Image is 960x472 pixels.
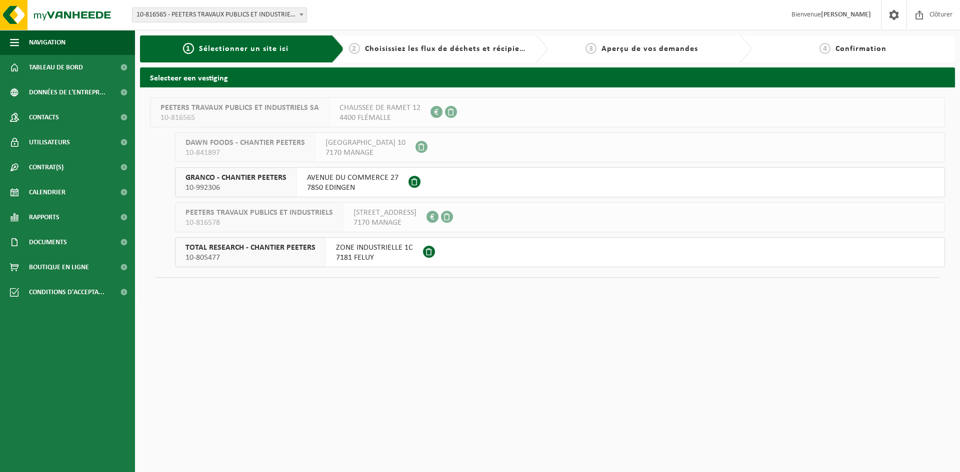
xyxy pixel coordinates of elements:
[325,148,405,158] span: 7170 MANAGE
[29,130,70,155] span: Utilisateurs
[160,113,319,123] span: 10-816565
[29,255,89,280] span: Boutique en ligne
[185,253,315,263] span: 10-805477
[339,103,420,113] span: CHAUSSEE DE RAMET 12
[185,208,333,218] span: PEETERS TRAVAUX PUBLICS ET INDUSTRIELS
[185,243,315,253] span: TOTAL RESEARCH - CHANTIER PEETERS
[185,173,286,183] span: GRANCO - CHANTIER PEETERS
[185,148,305,158] span: 10-841897
[29,230,67,255] span: Documents
[336,253,413,263] span: 7181 FELUY
[185,138,305,148] span: DAWN FOODS - CHANTIER PEETERS
[29,155,63,180] span: Contrat(s)
[819,43,830,54] span: 4
[353,218,416,228] span: 7170 MANAGE
[365,45,531,53] span: Choisissiez les flux de déchets et récipients
[140,67,955,87] h2: Selecteer een vestiging
[336,243,413,253] span: ZONE INDUSTRIELLE 1C
[185,218,333,228] span: 10-816578
[132,8,306,22] span: 10-816565 - PEETERS TRAVAUX PUBLICS ET INDUSTRIELS SA - FLÉMALLE
[353,208,416,218] span: [STREET_ADDRESS]
[175,237,945,267] button: TOTAL RESEARCH - CHANTIER PEETERS 10-805477 ZONE INDUSTRIELLE 1C7181 FELUY
[175,167,945,197] button: GRANCO - CHANTIER PEETERS 10-992306 AVENUE DU COMMERCE 277850 EDINGEN
[29,105,59,130] span: Contacts
[132,7,307,22] span: 10-816565 - PEETERS TRAVAUX PUBLICS ET INDUSTRIELS SA - FLÉMALLE
[29,205,59,230] span: Rapports
[821,11,871,18] strong: [PERSON_NAME]
[183,43,194,54] span: 1
[585,43,596,54] span: 3
[325,138,405,148] span: [GEOGRAPHIC_DATA] 10
[185,183,286,193] span: 10-992306
[199,45,288,53] span: Sélectionner un site ici
[307,183,398,193] span: 7850 EDINGEN
[307,173,398,183] span: AVENUE DU COMMERCE 27
[29,55,83,80] span: Tableau de bord
[339,113,420,123] span: 4400 FLÉMALLE
[29,180,65,205] span: Calendrier
[160,103,319,113] span: PEETERS TRAVAUX PUBLICS ET INDUSTRIELS SA
[349,43,360,54] span: 2
[29,30,65,55] span: Navigation
[29,280,104,305] span: Conditions d'accepta...
[601,45,698,53] span: Aperçu de vos demandes
[835,45,886,53] span: Confirmation
[29,80,105,105] span: Données de l'entrepr...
